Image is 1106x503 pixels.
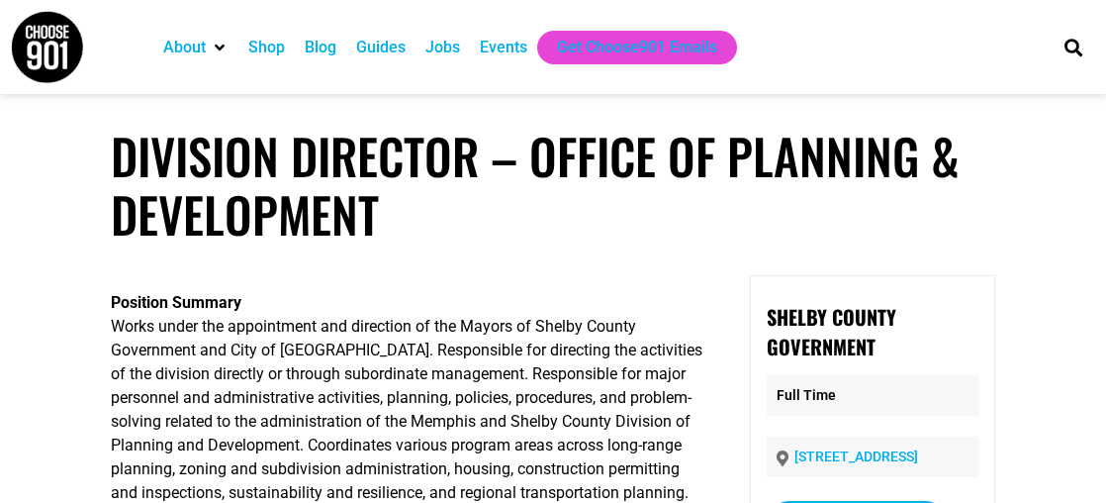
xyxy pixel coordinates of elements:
[111,127,995,244] h1: Division Director – Office of Planning & Development
[153,31,238,64] div: About
[305,36,336,59] a: Blog
[356,36,406,59] a: Guides
[248,36,285,59] a: Shop
[767,375,979,416] p: Full Time
[153,31,1034,64] nav: Main nav
[794,449,918,464] a: [STREET_ADDRESS]
[767,302,896,361] strong: Shelby County Government
[163,36,206,59] a: About
[111,293,241,312] strong: Position Summary
[425,36,460,59] a: Jobs
[557,36,717,59] a: Get Choose901 Emails
[480,36,527,59] a: Events
[1057,31,1089,63] div: Search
